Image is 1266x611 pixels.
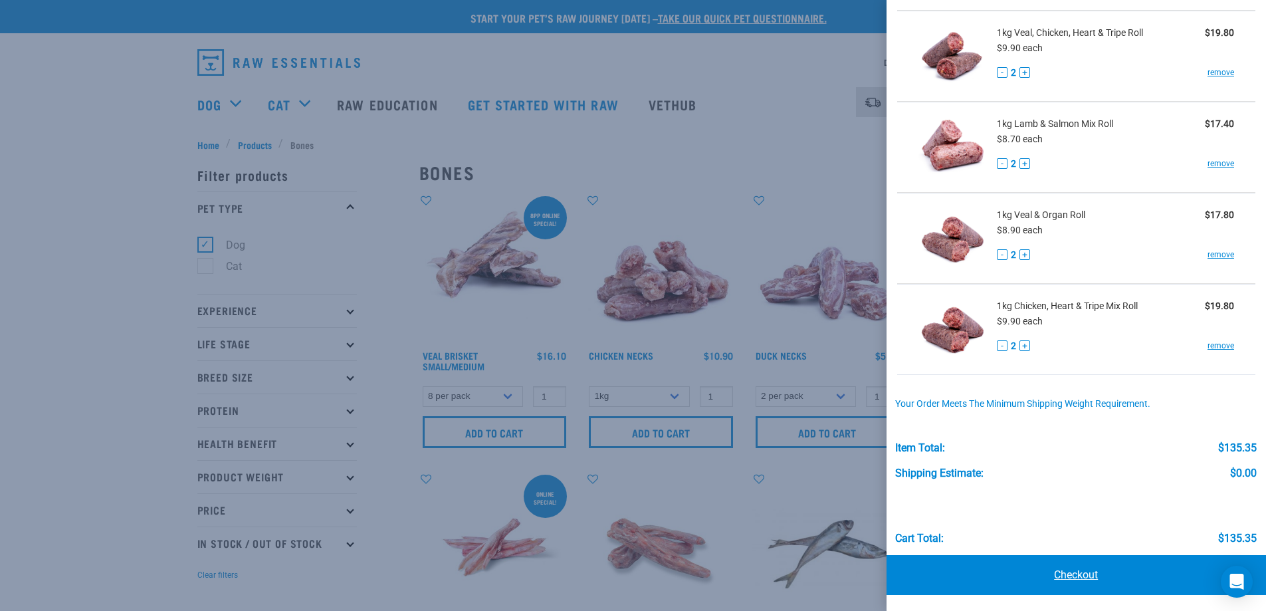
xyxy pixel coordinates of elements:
[1221,566,1253,598] div: Open Intercom Messenger
[997,225,1043,235] span: $8.90 each
[1019,340,1030,351] button: +
[997,67,1007,78] button: -
[918,22,987,90] img: Veal, Chicken, Heart & Tripe Roll
[1208,340,1234,352] a: remove
[1208,66,1234,78] a: remove
[997,26,1143,40] span: 1kg Veal, Chicken, Heart & Tripe Roll
[895,442,945,454] div: Item Total:
[1205,301,1234,311] strong: $19.80
[895,467,984,479] div: Shipping Estimate:
[918,204,987,273] img: Veal & Organ Roll
[1011,339,1016,353] span: 2
[997,249,1007,260] button: -
[997,340,1007,351] button: -
[1011,157,1016,171] span: 2
[1218,533,1257,545] div: $135.35
[1205,118,1234,129] strong: $17.40
[1011,66,1016,80] span: 2
[1208,249,1234,261] a: remove
[997,208,1085,222] span: 1kg Veal & Organ Roll
[1218,442,1257,454] div: $135.35
[918,295,987,364] img: Chicken, Heart & Tripe Mix Roll
[1208,158,1234,170] a: remove
[1011,248,1016,262] span: 2
[1230,467,1257,479] div: $0.00
[1019,249,1030,260] button: +
[997,134,1043,144] span: $8.70 each
[1205,209,1234,220] strong: $17.80
[1019,67,1030,78] button: +
[997,299,1138,313] span: 1kg Chicken, Heart & Tripe Mix Roll
[1019,158,1030,169] button: +
[895,533,944,545] div: Cart total:
[997,316,1043,326] span: $9.90 each
[997,43,1043,53] span: $9.90 each
[918,113,987,182] img: Lamb & Salmon Mix Roll
[997,158,1007,169] button: -
[895,399,1257,410] div: Your order meets the minimum shipping weight requirement.
[1205,27,1234,38] strong: $19.80
[997,117,1113,131] span: 1kg Lamb & Salmon Mix Roll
